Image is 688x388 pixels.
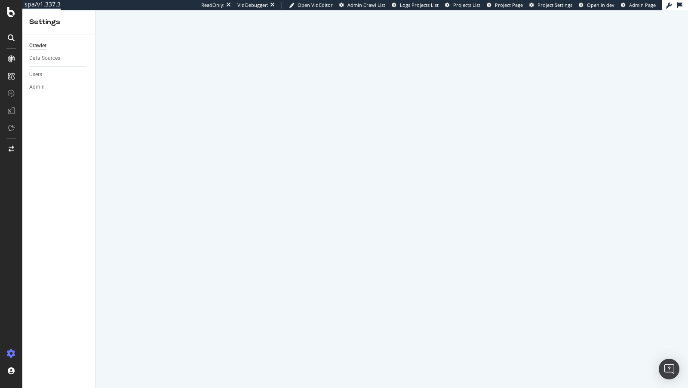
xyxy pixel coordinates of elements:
div: Settings [29,17,88,27]
a: Admin Crawl List [339,2,385,9]
div: Data Sources [29,54,60,63]
a: Crawler [29,41,89,50]
span: Open Viz Editor [298,2,333,8]
a: Project Settings [529,2,572,9]
span: Admin Crawl List [347,2,385,8]
a: Admin [29,83,89,92]
a: Project Page [487,2,523,9]
a: Open in dev [579,2,614,9]
div: Crawler [29,41,46,50]
a: Admin Page [621,2,656,9]
a: Logs Projects List [392,2,439,9]
div: Open Intercom Messenger [659,359,679,379]
div: Admin [29,83,45,92]
a: Open Viz Editor [289,2,333,9]
a: Projects List [445,2,480,9]
span: Project Settings [537,2,572,8]
div: Viz Debugger: [237,2,268,9]
span: Logs Projects List [400,2,439,8]
a: Users [29,70,89,79]
span: Project Page [495,2,523,8]
a: Data Sources [29,54,89,63]
div: ReadOnly: [201,2,224,9]
span: Admin Page [629,2,656,8]
div: Users [29,70,42,79]
span: Open in dev [587,2,614,8]
span: Projects List [453,2,480,8]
